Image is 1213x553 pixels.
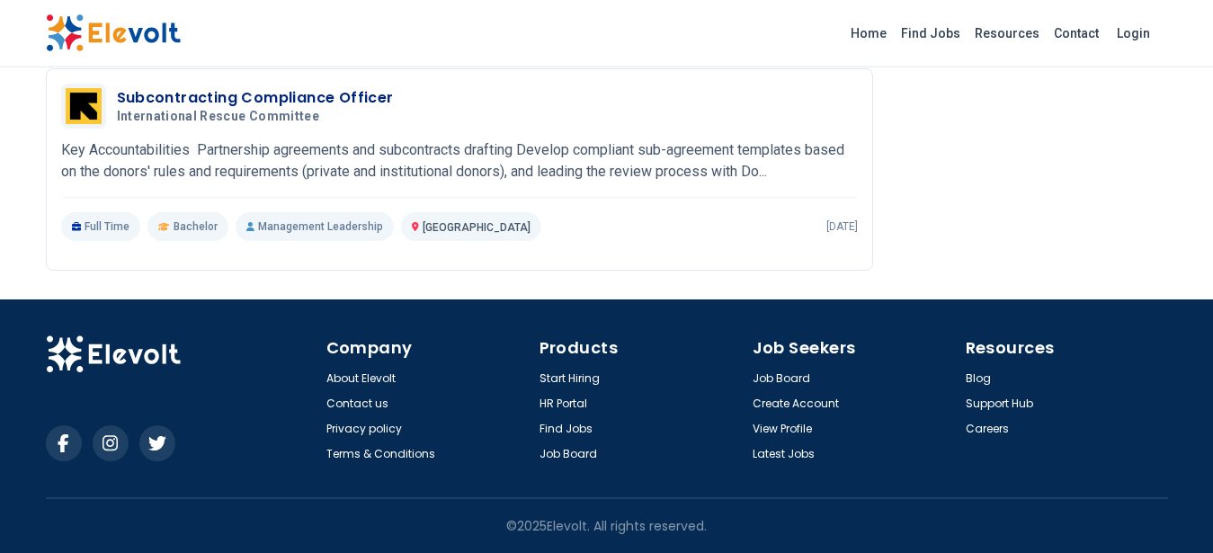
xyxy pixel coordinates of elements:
[968,19,1047,48] a: Resources
[61,84,858,241] a: International Rescue CommitteeSubcontracting Compliance OfficerInternational Rescue CommitteeKey ...
[326,447,435,461] a: Terms & Conditions
[826,219,858,234] p: [DATE]
[966,335,1168,361] h4: Resources
[540,371,600,386] a: Start Hiring
[46,14,181,52] img: Elevolt
[326,422,402,436] a: Privacy policy
[540,397,587,411] a: HR Portal
[66,88,102,124] img: International Rescue Committee
[966,422,1009,436] a: Careers
[753,447,815,461] a: Latest Jobs
[540,335,742,361] h4: Products
[966,397,1033,411] a: Support Hub
[61,139,858,183] p: Key Accountabilities Partnership agreements and subcontracts drafting Develop compliant sub-agree...
[540,447,597,461] a: Job Board
[117,109,320,125] span: International Rescue Committee
[174,219,218,234] span: Bachelor
[843,19,894,48] a: Home
[61,212,141,241] p: Full Time
[236,212,394,241] p: Management Leadership
[117,87,394,109] h3: Subcontracting Compliance Officer
[1106,15,1161,51] a: Login
[326,371,396,386] a: About Elevolt
[894,19,968,48] a: Find Jobs
[1047,19,1106,48] a: Contact
[326,335,529,361] h4: Company
[423,221,531,234] span: [GEOGRAPHIC_DATA]
[753,335,955,361] h4: Job Seekers
[753,422,812,436] a: View Profile
[326,397,388,411] a: Contact us
[1123,467,1213,553] iframe: Chat Widget
[506,517,707,535] p: © 2025 Elevolt. All rights reserved.
[46,335,181,373] img: Elevolt
[753,371,810,386] a: Job Board
[753,397,839,411] a: Create Account
[540,422,593,436] a: Find Jobs
[966,371,991,386] a: Blog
